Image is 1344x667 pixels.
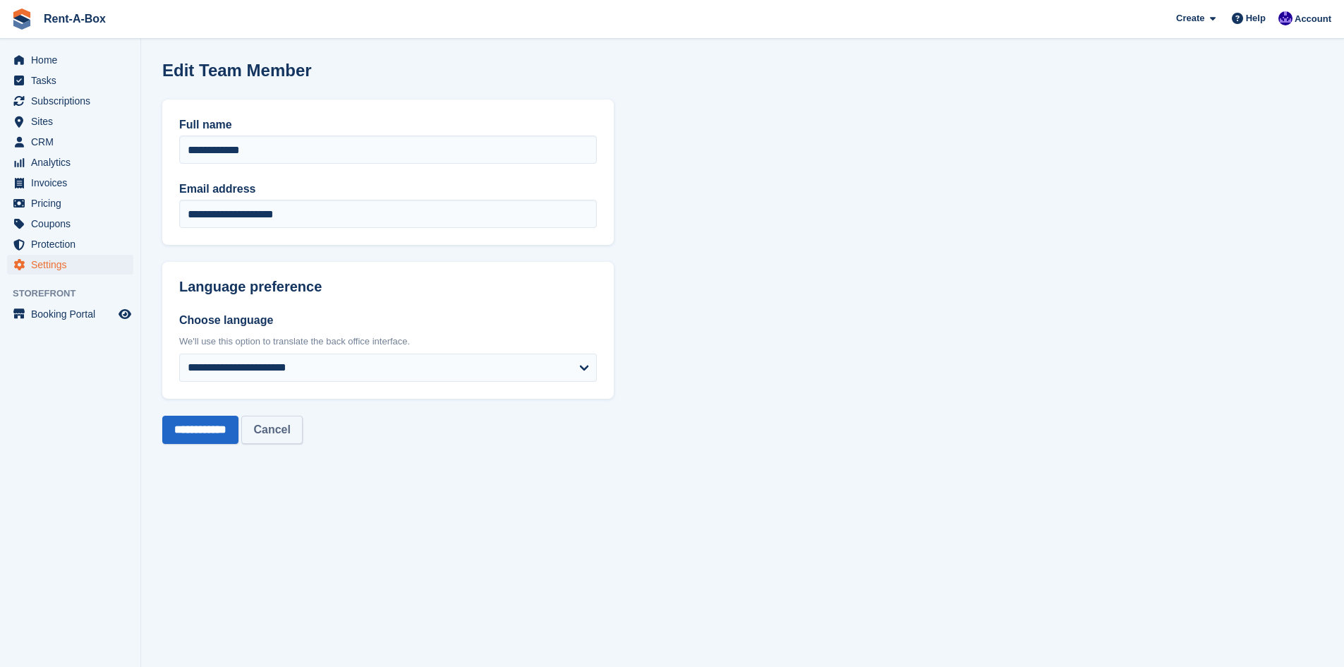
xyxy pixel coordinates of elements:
a: menu [7,152,133,172]
label: Email address [179,181,597,198]
a: menu [7,173,133,193]
span: Sites [31,112,116,131]
img: Colin O Shea [1278,11,1292,25]
a: menu [7,71,133,90]
h1: Edit Team Member [162,61,312,80]
span: Analytics [31,152,116,172]
span: Settings [31,255,116,275]
a: Cancel [241,416,302,444]
a: menu [7,112,133,131]
span: Pricing [31,193,116,213]
span: Tasks [31,71,116,90]
a: Rent-A-Box [38,7,111,30]
a: menu [7,132,133,152]
a: Preview store [116,306,133,323]
span: Protection [31,234,116,254]
span: CRM [31,132,116,152]
img: stora-icon-8386f47178a22dfd0bd8f6a31ec36ba5ce8667c1dd55bd0f319d3a0aa187defe.svg [11,8,32,30]
span: Subscriptions [31,91,116,111]
a: menu [7,234,133,254]
a: menu [7,214,133,234]
span: Account [1295,12,1331,26]
span: Help [1246,11,1266,25]
span: Booking Portal [31,304,116,324]
span: Storefront [13,287,140,301]
label: Choose language [179,312,597,329]
label: Full name [179,116,597,133]
span: Home [31,50,116,70]
span: Coupons [31,214,116,234]
span: Create [1176,11,1204,25]
h2: Language preference [179,279,597,295]
span: Invoices [31,173,116,193]
a: menu [7,91,133,111]
a: menu [7,193,133,213]
div: We'll use this option to translate the back office interface. [179,335,597,349]
a: menu [7,255,133,275]
a: menu [7,304,133,324]
a: menu [7,50,133,70]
